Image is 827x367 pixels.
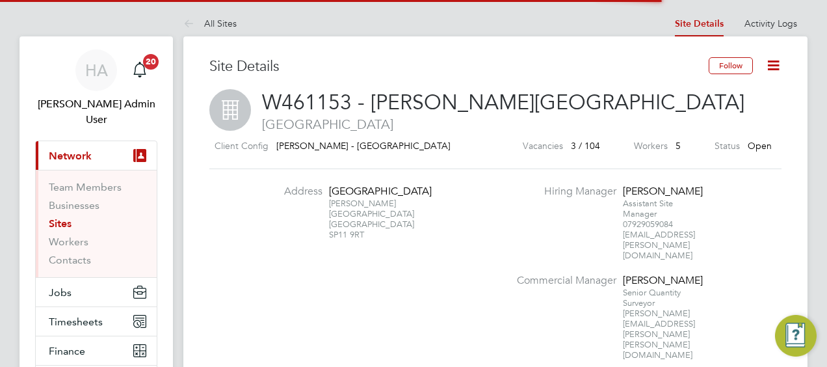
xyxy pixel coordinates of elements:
span: [PERSON_NAME] - [GEOGRAPHIC_DATA] [276,140,451,152]
span: 20 [143,54,159,70]
button: Timesheets [36,307,157,336]
span: 3 / 104 [571,140,600,152]
span: Hays Admin User [35,96,157,128]
label: Client Config [215,138,269,154]
span: [PERSON_NAME][EMAIL_ADDRESS][PERSON_NAME][PERSON_NAME][DOMAIN_NAME] [623,308,695,360]
label: Vacancies [523,138,563,154]
div: Network [36,170,157,277]
a: Activity Logs [744,18,797,29]
a: HA[PERSON_NAME] Admin User [35,49,157,128]
a: 20 [127,49,153,91]
button: Finance [36,336,157,365]
button: Network [36,141,157,170]
span: Finance [49,345,85,357]
span: 5 [676,140,681,152]
span: HA [85,62,108,79]
label: Commercial Manager [507,274,616,288]
div: [PERSON_NAME] [623,274,704,288]
span: Open [748,140,772,152]
h3: Site Details [209,57,709,76]
div: [PERSON_NAME] [623,185,704,198]
span: Timesheets [49,316,103,328]
a: Workers [49,236,88,248]
a: Contacts [49,254,91,266]
span: Jobs [49,286,72,299]
a: All Sites [183,18,237,29]
button: Engage Resource Center [775,315,817,357]
a: Businesses [49,199,99,211]
span: Senior Quantity Surveyor [623,287,681,308]
button: Jobs [36,278,157,306]
span: [EMAIL_ADDRESS][PERSON_NAME][DOMAIN_NAME] [623,229,695,261]
div: [GEOGRAPHIC_DATA] [329,185,410,198]
span: 07929059084 [623,219,673,230]
span: [GEOGRAPHIC_DATA] [209,116,781,133]
label: Address [251,185,322,198]
a: Sites [49,217,72,230]
label: Workers [634,138,668,154]
span: Network [49,150,92,162]
span: W461153 - [PERSON_NAME][GEOGRAPHIC_DATA] [262,90,744,115]
label: Hiring Manager [507,185,616,198]
a: Site Details [675,18,724,29]
div: [PERSON_NAME][GEOGRAPHIC_DATA] [GEOGRAPHIC_DATA] SP11 9RT [329,198,410,240]
span: Assistant Site Manager [623,198,673,219]
button: Follow [709,57,753,74]
a: Team Members [49,181,122,193]
label: Status [715,138,740,154]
